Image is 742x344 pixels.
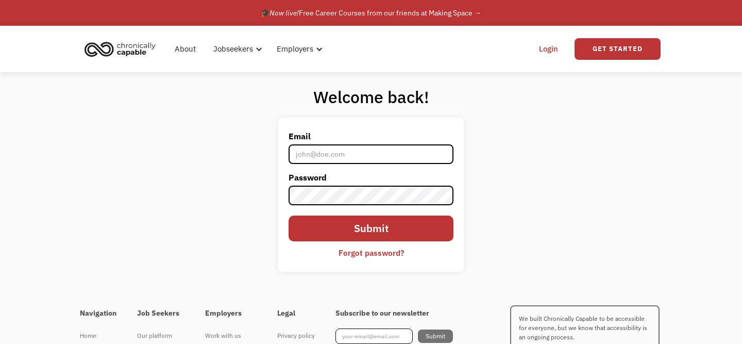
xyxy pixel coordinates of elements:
h1: Welcome back! [278,87,464,107]
div: Employers [277,43,313,55]
div: Employers [271,32,326,65]
input: Submit [289,216,453,242]
h4: Legal [277,309,315,318]
div: Jobseekers [213,43,253,55]
a: Work with us [205,329,257,343]
form: Email Form 2 [289,128,453,262]
a: Get Started [575,38,661,60]
a: Our platform [137,329,184,343]
div: Our platform [137,330,184,342]
div: Forgot password? [339,247,404,259]
input: john@doe.com [289,144,453,164]
div: Home [80,330,116,342]
form: Footer Newsletter [335,329,453,344]
a: Privacy policy [277,329,315,343]
div: Jobseekers [207,32,265,65]
em: Now live! [269,8,299,18]
label: Email [289,128,453,144]
h4: Subscribe to our newsletter [335,309,453,318]
input: your-email@email.com [335,329,413,344]
h4: Job Seekers [137,309,184,318]
a: Home [80,329,116,343]
h4: Employers [205,309,257,318]
input: Submit [418,330,453,343]
a: About [168,32,202,65]
a: Login [533,32,564,65]
a: home [81,38,163,60]
div: Privacy policy [277,330,315,342]
img: Chronically Capable logo [81,38,159,60]
h4: Navigation [80,309,116,318]
div: Work with us [205,330,257,342]
label: Password [289,169,453,186]
a: Forgot password? [331,244,412,261]
div: 🎓 Free Career Courses from our friends at Making Space → [261,7,481,19]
